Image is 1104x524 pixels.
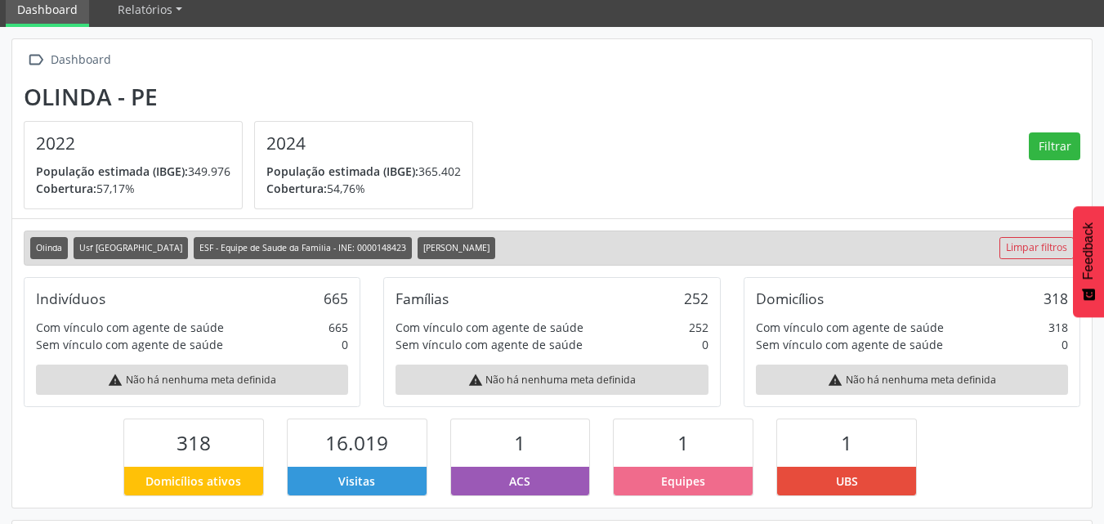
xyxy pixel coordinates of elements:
[266,181,327,196] span: Cobertura:
[684,289,708,307] div: 252
[396,365,708,395] div: Não há nenhuma meta definida
[1073,206,1104,317] button: Feedback - Mostrar pesquisa
[836,472,858,490] span: UBS
[177,429,211,456] span: 318
[36,180,230,197] p: 57,17%
[36,133,230,154] h4: 2022
[841,429,852,456] span: 1
[325,429,388,456] span: 16.019
[677,429,689,456] span: 1
[1081,222,1096,280] span: Feedback
[396,319,583,336] div: Com vínculo com agente de saúde
[756,336,943,353] div: Sem vínculo com agente de saúde
[1044,289,1068,307] div: 318
[118,2,172,17] span: Relatórios
[36,336,223,353] div: Sem vínculo com agente de saúde
[396,289,449,307] div: Famílias
[689,319,708,336] div: 252
[30,237,68,259] span: Olinda
[1029,132,1080,160] button: Filtrar
[1062,336,1068,353] div: 0
[468,373,483,387] i: warning
[36,365,348,395] div: Não há nenhuma meta definida
[509,472,530,490] span: ACS
[756,365,1068,395] div: Não há nenhuma meta definida
[266,163,418,179] span: População estimada (IBGE):
[702,336,708,353] div: 0
[266,163,461,180] p: 365.402
[756,289,824,307] div: Domicílios
[828,373,843,387] i: warning
[338,472,375,490] span: Visitas
[266,180,461,197] p: 54,76%
[47,48,114,72] div: Dashboard
[24,48,47,72] i: 
[36,163,230,180] p: 349.976
[36,319,224,336] div: Com vínculo com agente de saúde
[756,319,944,336] div: Com vínculo com agente de saúde
[514,429,525,456] span: 1
[145,472,241,490] span: Domicílios ativos
[999,237,1074,259] a: Limpar filtros
[266,133,461,154] h4: 2024
[342,336,348,353] div: 0
[324,289,348,307] div: 665
[418,237,495,259] span: [PERSON_NAME]
[36,163,188,179] span: População estimada (IBGE):
[36,289,105,307] div: Indivíduos
[24,48,114,72] a:  Dashboard
[24,83,485,110] div: Olinda - PE
[396,336,583,353] div: Sem vínculo com agente de saúde
[36,181,96,196] span: Cobertura:
[194,237,412,259] span: ESF - Equipe de Saude da Familia - INE: 0000148423
[108,373,123,387] i: warning
[329,319,348,336] div: 665
[1048,319,1068,336] div: 318
[661,472,705,490] span: Equipes
[74,237,188,259] span: Usf [GEOGRAPHIC_DATA]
